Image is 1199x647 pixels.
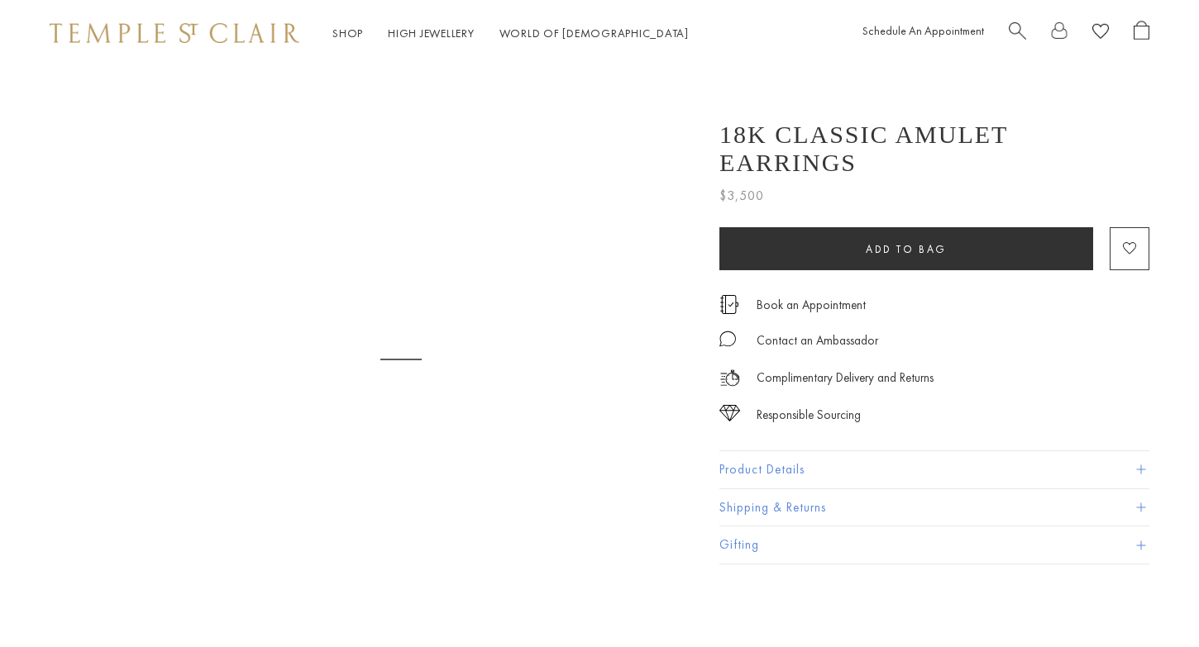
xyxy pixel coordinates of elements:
[719,526,1149,564] button: Gifting
[719,331,736,347] img: MessageIcon-01_2.svg
[757,331,878,351] div: Contact an Ambassador
[1009,21,1026,46] a: Search
[719,489,1149,526] button: Shipping & Returns
[757,368,934,388] p: Complimentary Delivery and Returns
[388,26,475,40] a: High JewelleryHigh Jewellery
[719,405,740,421] img: icon_sourcing.svg
[719,295,739,314] img: icon_appointment.svg
[50,23,299,43] img: Temple St. Clair
[719,121,1149,177] h1: 18K Classic Amulet Earrings
[757,405,861,426] div: Responsible Sourcing
[1092,21,1109,46] a: View Wishlist
[757,296,866,314] a: Book an Appointment
[866,242,947,256] span: Add to bag
[1134,21,1149,46] a: Open Shopping Bag
[862,23,984,38] a: Schedule An Appointment
[499,26,689,40] a: World of [DEMOGRAPHIC_DATA]World of [DEMOGRAPHIC_DATA]
[719,227,1093,270] button: Add to bag
[332,23,689,44] nav: Main navigation
[719,368,740,388] img: icon_delivery.svg
[332,26,363,40] a: ShopShop
[719,451,1149,488] button: Product Details
[719,185,764,207] span: $3,500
